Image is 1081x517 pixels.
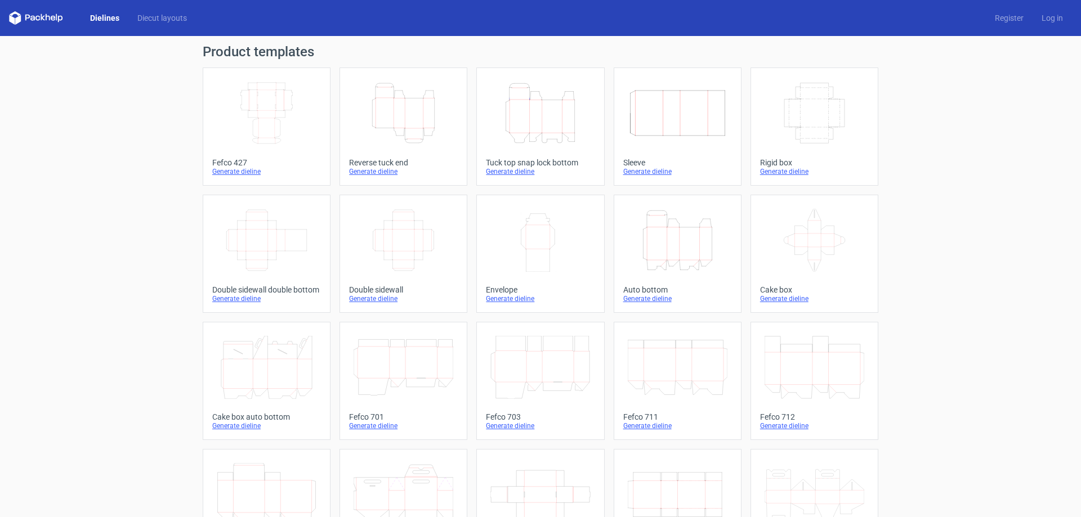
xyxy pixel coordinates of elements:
[760,158,869,167] div: Rigid box
[760,294,869,303] div: Generate dieline
[486,421,595,430] div: Generate dieline
[614,195,741,313] a: Auto bottomGenerate dieline
[1033,12,1072,24] a: Log in
[203,45,878,59] h1: Product templates
[212,285,321,294] div: Double sidewall double bottom
[349,421,458,430] div: Generate dieline
[212,412,321,421] div: Cake box auto bottom
[751,195,878,313] a: Cake boxGenerate dieline
[760,285,869,294] div: Cake box
[349,285,458,294] div: Double sidewall
[751,68,878,186] a: Rigid boxGenerate dieline
[476,322,604,440] a: Fefco 703Generate dieline
[760,412,869,421] div: Fefco 712
[203,68,330,186] a: Fefco 427Generate dieline
[203,195,330,313] a: Double sidewall double bottomGenerate dieline
[212,167,321,176] div: Generate dieline
[760,421,869,430] div: Generate dieline
[340,68,467,186] a: Reverse tuck endGenerate dieline
[623,167,732,176] div: Generate dieline
[349,412,458,421] div: Fefco 701
[486,412,595,421] div: Fefco 703
[349,294,458,303] div: Generate dieline
[623,285,732,294] div: Auto bottom
[212,421,321,430] div: Generate dieline
[203,322,330,440] a: Cake box auto bottomGenerate dieline
[128,12,196,24] a: Diecut layouts
[751,322,878,440] a: Fefco 712Generate dieline
[486,285,595,294] div: Envelope
[623,294,732,303] div: Generate dieline
[212,158,321,167] div: Fefco 427
[476,68,604,186] a: Tuck top snap lock bottomGenerate dieline
[760,167,869,176] div: Generate dieline
[340,322,467,440] a: Fefco 701Generate dieline
[986,12,1033,24] a: Register
[212,294,321,303] div: Generate dieline
[614,322,741,440] a: Fefco 711Generate dieline
[486,167,595,176] div: Generate dieline
[486,158,595,167] div: Tuck top snap lock bottom
[614,68,741,186] a: SleeveGenerate dieline
[81,12,128,24] a: Dielines
[476,195,604,313] a: EnvelopeGenerate dieline
[623,412,732,421] div: Fefco 711
[340,195,467,313] a: Double sidewallGenerate dieline
[349,167,458,176] div: Generate dieline
[623,158,732,167] div: Sleeve
[623,421,732,430] div: Generate dieline
[486,294,595,303] div: Generate dieline
[349,158,458,167] div: Reverse tuck end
